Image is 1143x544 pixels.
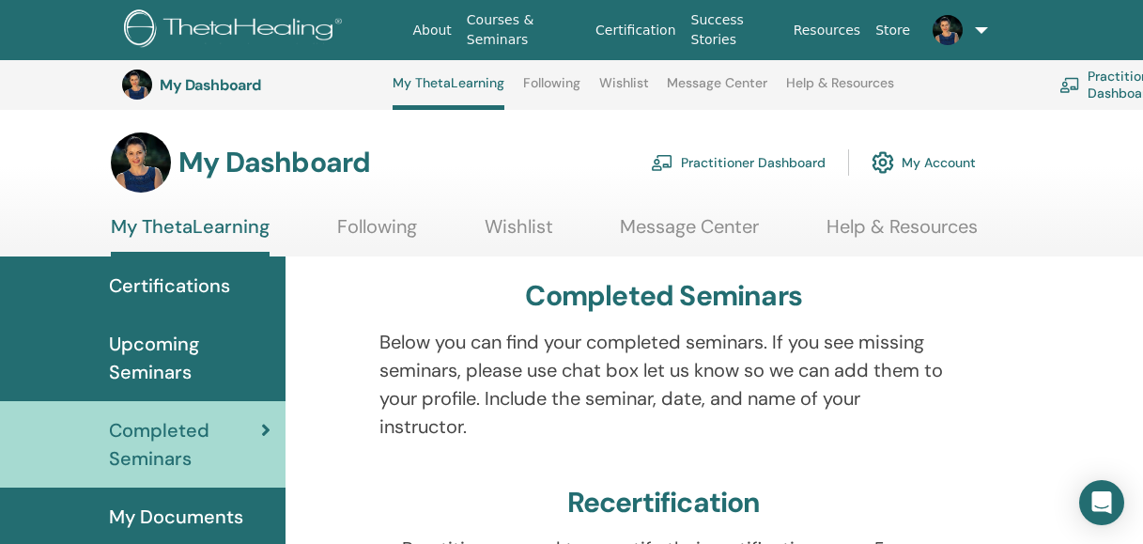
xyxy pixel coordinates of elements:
[525,279,802,313] h3: Completed Seminars
[599,75,649,105] a: Wishlist
[868,13,918,48] a: Store
[588,13,683,48] a: Certification
[567,486,761,520] h3: Recertification
[109,503,243,531] span: My Documents
[1059,77,1080,92] img: chalkboard-teacher.svg
[933,15,963,45] img: default.jpg
[651,154,673,171] img: chalkboard-teacher.svg
[620,215,759,252] a: Message Center
[109,416,261,473] span: Completed Seminars
[523,75,580,105] a: Following
[872,147,894,179] img: cog.svg
[393,75,504,110] a: My ThetaLearning
[872,142,976,183] a: My Account
[786,75,894,105] a: Help & Resources
[111,132,171,193] img: default.jpg
[651,142,826,183] a: Practitioner Dashboard
[684,3,786,57] a: Success Stories
[122,70,152,100] img: default.jpg
[786,13,869,48] a: Resources
[337,215,417,252] a: Following
[485,215,553,252] a: Wishlist
[109,272,230,300] span: Certifications
[160,76,348,94] h3: My Dashboard
[109,330,270,386] span: Upcoming Seminars
[826,215,978,252] a: Help & Resources
[405,13,458,48] a: About
[1079,480,1124,525] div: Open Intercom Messenger
[111,215,270,256] a: My ThetaLearning
[124,9,348,52] img: logo.png
[178,146,370,179] h3: My Dashboard
[379,328,949,441] p: Below you can find your completed seminars. If you see missing seminars, please use chat box let ...
[459,3,588,57] a: Courses & Seminars
[667,75,767,105] a: Message Center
